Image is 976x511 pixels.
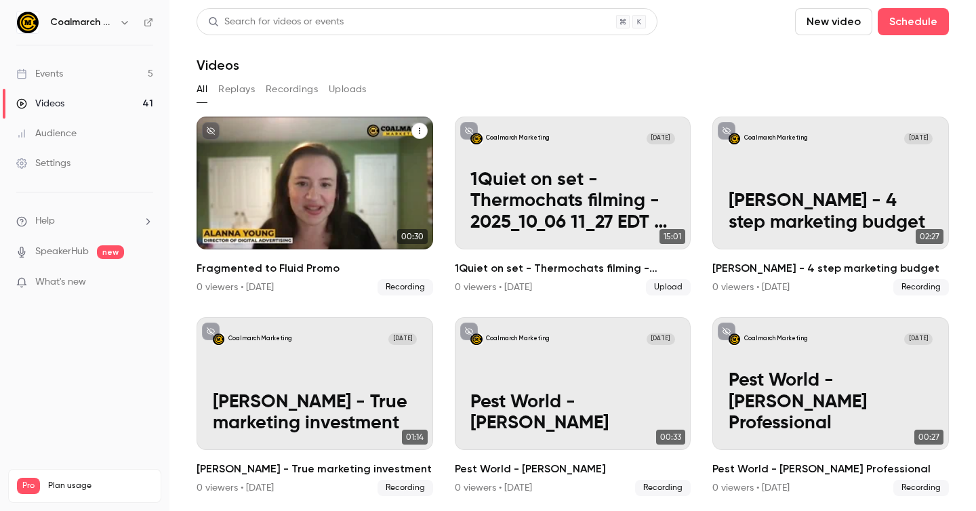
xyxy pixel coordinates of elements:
[197,281,274,294] div: 0 viewers • [DATE]
[397,229,428,244] span: 00:30
[744,335,808,343] p: Coalmarch Marketing
[455,117,691,295] li: 1Quiet on set - Thermochats filming - 2025_10_06 11_27 EDT - Recording
[470,169,675,234] p: 1Quiet on set - Thermochats filming - 2025_10_06 11_27 EDT - Recording
[35,245,89,259] a: SpeakerHub
[460,323,478,340] button: unpublished
[718,122,735,140] button: unpublished
[455,281,532,294] div: 0 viewers • [DATE]
[197,317,433,496] a: Jeff - True marketing investmentCoalmarch Marketing[DATE][PERSON_NAME] - True marketing investmen...
[35,214,55,228] span: Help
[16,214,153,228] li: help-dropdown-opener
[729,370,933,434] p: Pest World - [PERSON_NAME] Professional
[878,8,949,35] button: Schedule
[718,323,735,340] button: unpublished
[197,8,949,503] section: Videos
[647,333,675,345] span: [DATE]
[35,275,86,289] span: What's new
[17,478,40,494] span: Pro
[197,481,274,495] div: 0 viewers • [DATE]
[712,281,790,294] div: 0 viewers • [DATE]
[197,79,207,100] button: All
[647,133,675,144] span: [DATE]
[197,57,239,73] h1: Videos
[455,260,691,277] h2: 1Quiet on set - Thermochats filming - 2025_10_06 11_27 EDT - Recording
[455,317,691,496] li: Pest World - Jeff Fun
[16,157,70,170] div: Settings
[329,79,367,100] button: Uploads
[712,260,949,277] h2: [PERSON_NAME] - 4 step marketing budget
[218,79,255,100] button: Replays
[388,333,417,345] span: [DATE]
[712,117,949,295] li: Jeff - 4 step marketing budget
[17,12,39,33] img: Coalmarch Marketing
[712,117,949,295] a: Jeff - 4 step marketing budgetCoalmarch Marketing[DATE][PERSON_NAME] - 4 step marketing budget02:...
[197,461,433,477] h2: [PERSON_NAME] - True marketing investment
[197,260,433,277] h2: Fragmented to Fluid Promo
[16,67,63,81] div: Events
[213,392,418,434] p: [PERSON_NAME] - True marketing investment
[455,461,691,477] h2: Pest World - [PERSON_NAME]
[455,117,691,295] a: 1Quiet on set - Thermochats filming - 2025_10_06 11_27 EDT - RecordingCoalmarch Marketing[DATE]1Q...
[893,480,949,496] span: Recording
[916,229,943,244] span: 02:27
[228,335,292,343] p: Coalmarch Marketing
[455,317,691,496] a: Pest World - Jeff FunCoalmarch Marketing[DATE]Pest World - [PERSON_NAME]00:33Pest World - [PERSON...
[635,480,691,496] span: Recording
[904,333,933,345] span: [DATE]
[202,122,220,140] button: unpublished
[729,190,933,233] p: [PERSON_NAME] - 4 step marketing budget
[16,127,77,140] div: Audience
[460,122,478,140] button: unpublished
[197,317,433,496] li: Jeff - True marketing investment
[712,461,949,477] h2: Pest World - [PERSON_NAME] Professional
[795,8,872,35] button: New video
[486,335,550,343] p: Coalmarch Marketing
[197,117,433,295] li: Fragmented to Fluid Promo
[266,79,318,100] button: Recordings
[97,245,124,259] span: new
[712,317,949,496] li: Pest World - Jeff Professional
[659,229,685,244] span: 15:01
[486,134,550,142] p: Coalmarch Marketing
[904,133,933,144] span: [DATE]
[378,279,433,295] span: Recording
[48,481,152,491] span: Plan usage
[893,279,949,295] span: Recording
[378,480,433,496] span: Recording
[470,392,675,434] p: Pest World - [PERSON_NAME]
[402,430,428,445] span: 01:14
[455,481,532,495] div: 0 viewers • [DATE]
[197,117,433,295] a: 00:30Fragmented to Fluid Promo0 viewers • [DATE]Recording
[744,134,808,142] p: Coalmarch Marketing
[208,15,344,29] div: Search for videos or events
[50,16,114,29] h6: Coalmarch Marketing
[712,317,949,496] a: Pest World - Jeff Professional Coalmarch Marketing[DATE]Pest World - [PERSON_NAME] Professional00...
[712,481,790,495] div: 0 viewers • [DATE]
[914,430,943,445] span: 00:27
[646,279,691,295] span: Upload
[16,97,64,110] div: Videos
[137,277,153,289] iframe: Noticeable Trigger
[202,323,220,340] button: unpublished
[656,430,685,445] span: 00:33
